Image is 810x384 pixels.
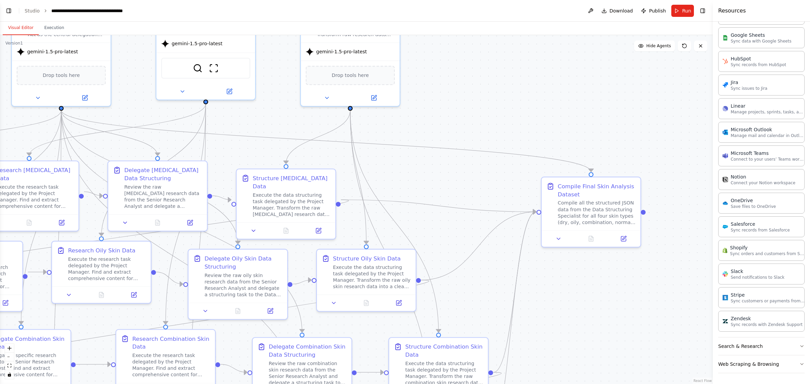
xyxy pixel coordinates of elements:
[723,130,728,135] img: Microsoft Outlook
[76,360,111,368] g: Edge from 3a889137-4c6f-4ebd-8034-e553fcd2ec04 to 187011f2-17df-481f-a533-ac93885972cf
[5,370,14,379] button: toggle interactivity
[730,244,804,251] div: Shopify
[574,234,608,244] button: No output available
[132,352,210,378] div: Execute the research task delegated by the Project Manager. Find and extract comprehensive conten...
[731,86,767,91] p: Sync issues to Jira
[213,192,231,204] g: Edge from 804e2a2f-29eb-4f2d-89de-7e5342dff917 to 3a8a621f-a67d-4399-aee0-4986be18eee8
[48,218,75,228] button: Open in side panel
[346,110,370,244] g: Edge from 3f9ecec1-864b-4cdf-b57b-f8fb21867c27 to 1ef93437-5b44-4ecf-b31b-61b7211e4632
[634,40,675,51] button: Hide Agents
[333,264,411,290] div: Execute the data structuring task delegated by the Project Manager. Transform the raw oily skin r...
[124,184,202,210] div: Review the raw [MEDICAL_DATA] research data from the Senior Research Analyst and delegate a struc...
[98,104,210,236] g: Edge from 905dba5d-8655-440a-8dbb-e9d7bbcacef8 to 6252f290-3241-49d1-a2c8-e33fef2f8131
[649,7,666,14] span: Publish
[12,218,46,228] button: No output available
[28,268,46,276] g: Edge from fcc07eb0-b6a6-4429-bce0-62a6238d9525 to 6252f290-3241-49d1-a2c8-e33fef2f8131
[305,226,332,236] button: Open in side panel
[43,72,80,80] span: Drop tools here
[51,241,152,304] div: Research Oily Skin DataExecute the research task delegated by the Project Manager. Find and extra...
[610,7,633,14] span: Download
[236,168,336,239] div: Structure [MEDICAL_DATA] DataExecute the data structuring task delegated by the Project Manager. ...
[731,79,767,86] div: Jira
[5,361,14,370] button: fit view
[253,192,331,217] div: Execute the data structuring task delegated by the Project Manager. Transform the raw [MEDICAL_DA...
[723,82,728,88] img: Jira
[541,176,641,247] div: Compile Final Skin Analysis DatasetCompile all the structured JSON data from the Data Structuring...
[723,177,728,182] img: Notion
[333,254,401,263] div: Structure Oily Skin Data
[5,344,14,353] button: zoom in
[57,110,242,244] g: Edge from 1c49fa35-ff05-40f7-b8e9-b321acc06fac to ddbfcd21-0ec3-4c7c-a618-adfb61acc221
[282,110,354,164] g: Edge from 3f9ecec1-864b-4cdf-b57b-f8fb21867c27 to 3a8a621f-a67d-4399-aee0-4986be18eee8
[731,150,805,157] div: Microsoft Teams
[731,204,776,209] p: Save files to OneDrive
[731,38,791,44] p: Sync data with Google Sheets
[731,298,805,304] p: Sync customers or payments from Stripe
[682,7,691,14] span: Run
[5,353,14,361] button: zoom out
[723,224,728,229] img: Salesforce
[4,6,13,16] button: Show left sidebar
[723,271,728,277] img: Slack
[269,226,303,236] button: No output available
[107,161,208,231] div: Delegate [MEDICAL_DATA] Data StructuringReview the raw [MEDICAL_DATA] research data from the Seni...
[646,43,671,49] span: Hide Agents
[57,110,162,156] g: Edge from 1c49fa35-ff05-40f7-b8e9-b321acc06fac to 804e2a2f-29eb-4f2d-89de-7e5342dff917
[156,268,183,288] g: Edge from 6252f290-3241-49d1-a2c8-e33fef2f8131 to ddbfcd21-0ec3-4c7c-a618-adfb61acc221
[84,188,103,200] g: Edge from 821fe53b-97a8-4cca-8749-64a8a1375f2f to 804e2a2f-29eb-4f2d-89de-7e5342dff917
[731,55,786,62] div: HubSpot
[205,272,282,298] div: Review the raw oily skin research data from the Senior Research Analyst and delegate a structurin...
[718,355,805,373] button: Web Scraping & Browsing
[162,104,210,324] g: Edge from 905dba5d-8655-440a-8dbb-e9d7bbcacef8 to 187011f2-17df-481f-a533-ac93885972cf
[731,133,805,138] p: Manage mail and calendar in Outlook
[57,110,595,172] g: Edge from 1c49fa35-ff05-40f7-b8e9-b321acc06fac to 656a5736-ec4e-4b33-8c9a-affc678217ea
[731,173,795,180] div: Notion
[11,16,111,107] div: Act as the central delegation leader to orchestrate the creation of a comprehensive skin analysis...
[351,93,396,103] button: Open in side panel
[731,32,791,38] div: Google Sheets
[193,63,203,73] img: SerplyWebSearchTool
[731,103,805,109] div: Linear
[156,8,256,101] div: gemini-1.5-pro-latestSerplyWebSearchToolScrapeWebsiteTool
[421,208,536,284] g: Edge from 1ef93437-5b44-4ecf-b31b-61b7211e4632 to 656a5736-ec4e-4b33-8c9a-affc678217ea
[221,306,255,316] button: No output available
[718,7,746,15] h4: Resources
[357,368,384,376] g: Edge from d70f8d20-7c19-4212-badd-d963bf115541 to 9bd449a6-7340-4e03-9e0a-f716cb520ebb
[25,8,40,13] a: Studio
[671,5,694,17] button: Run
[731,109,805,115] p: Manage projects, sprints, tasks, and bug tracking in Linear
[39,21,70,35] button: Execution
[346,110,442,332] g: Edge from 3f9ecec1-864b-4cdf-b57b-f8fb21867c27 to 9bd449a6-7340-4e03-9e0a-f716cb520ebb
[723,35,728,40] img: Google Sheets
[731,292,805,298] div: Stripe
[207,87,252,97] button: Open in side panel
[132,335,210,351] div: Research Combination Skin Data
[120,290,148,300] button: Open in side panel
[84,290,118,300] button: No output available
[317,31,395,38] div: Transform raw research data received from the Project Manager into clean, well-structured JSON fo...
[694,379,712,383] a: React Flow attribution
[205,254,282,271] div: Delegate Oily Skin Data Structuring
[718,337,805,355] button: Search & Research
[723,153,728,159] img: Microsoft Teams
[17,110,65,324] g: Edge from 1c49fa35-ff05-40f7-b8e9-b321acc06fac to 3a889137-4c6f-4ebd-8034-e553fcd2ec04
[731,157,805,162] p: Connect to your users’ Teams workspaces
[316,49,367,55] span: gemini-1.5-pro-latest
[723,248,727,253] img: Shopify
[209,63,219,73] img: ScrapeWebsiteTool
[256,306,284,316] button: Open in side panel
[220,360,247,377] g: Edge from 187011f2-17df-481f-a533-ac93885972cf to d70f8d20-7c19-4212-badd-d963bf115541
[5,344,14,379] div: React Flow controls
[62,93,107,103] button: Open in side panel
[332,72,369,80] span: Drop tools here
[723,200,728,206] img: OneDrive
[558,182,636,198] div: Compile Final Skin Analysis Dataset
[731,322,803,327] p: Sync records with Zendesk Support
[68,246,136,254] div: Research Oily Skin Data
[731,221,790,227] div: Salesforce
[723,59,728,64] img: HubSpot
[385,298,412,308] button: Open in side panel
[5,40,23,46] div: Version 1
[68,256,146,282] div: Execute the research task delegated by the Project Manager. Find and extract comprehensive conten...
[731,180,795,186] p: Connect your Notion workspace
